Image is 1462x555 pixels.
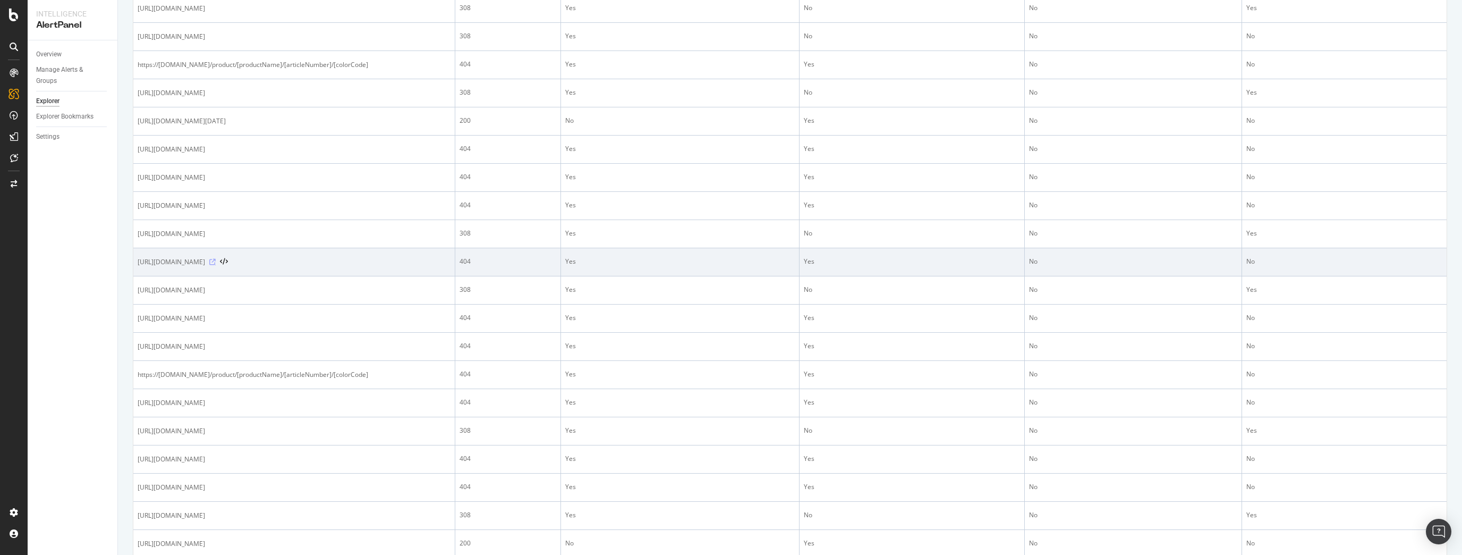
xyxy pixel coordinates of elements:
[1246,172,1442,182] div: No
[1029,398,1237,407] div: No
[1246,482,1442,492] div: No
[565,539,795,548] div: No
[460,200,556,210] div: 404
[565,229,795,238] div: Yes
[460,60,556,69] div: 404
[1029,31,1237,41] div: No
[460,3,556,13] div: 308
[804,88,1020,97] div: No
[804,60,1020,69] div: Yes
[138,369,368,380] span: https://[DOMAIN_NAME]/product/[productName]/[articleNumber]/[colorCode]
[804,31,1020,41] div: No
[804,200,1020,210] div: Yes
[565,257,795,266] div: Yes
[460,482,556,492] div: 404
[804,116,1020,125] div: Yes
[138,3,205,14] span: [URL][DOMAIN_NAME]
[138,172,205,183] span: [URL][DOMAIN_NAME]
[1029,172,1237,182] div: No
[138,200,205,211] span: [URL][DOMAIN_NAME]
[220,258,228,266] button: View HTML Source
[460,398,556,407] div: 404
[804,482,1020,492] div: Yes
[36,96,59,107] div: Explorer
[804,398,1020,407] div: Yes
[1246,313,1442,323] div: No
[565,200,795,210] div: Yes
[138,116,226,127] span: [URL][DOMAIN_NAME][DATE]
[36,64,110,87] a: Manage Alerts & Groups
[138,60,368,70] span: https://[DOMAIN_NAME]/product/[productName]/[articleNumber]/[colorCode]
[804,144,1020,154] div: Yes
[460,257,556,266] div: 404
[804,426,1020,435] div: No
[460,116,556,125] div: 200
[1029,454,1237,464] div: No
[138,482,205,493] span: [URL][DOMAIN_NAME]
[565,285,795,295] div: Yes
[565,31,795,41] div: Yes
[804,3,1020,13] div: No
[138,426,205,436] span: [URL][DOMAIN_NAME]
[138,313,205,324] span: [URL][DOMAIN_NAME]
[1246,369,1442,379] div: No
[1246,426,1442,435] div: Yes
[1029,539,1237,548] div: No
[1246,229,1442,238] div: Yes
[1246,200,1442,210] div: No
[460,31,556,41] div: 308
[460,313,556,323] div: 404
[565,144,795,154] div: Yes
[138,285,205,296] span: [URL][DOMAIN_NAME]
[1246,88,1442,97] div: Yes
[565,172,795,182] div: Yes
[1029,369,1237,379] div: No
[1246,398,1442,407] div: No
[804,229,1020,238] div: No
[460,229,556,238] div: 308
[1246,454,1442,464] div: No
[565,116,795,125] div: No
[460,172,556,182] div: 404
[138,398,205,408] span: [URL][DOMAIN_NAME]
[36,64,100,87] div: Manage Alerts & Groups
[565,398,795,407] div: Yes
[36,49,62,60] div: Overview
[460,454,556,464] div: 404
[138,257,205,267] span: [URL][DOMAIN_NAME]
[1246,31,1442,41] div: No
[1029,285,1237,295] div: No
[36,111,110,122] a: Explorer Bookmarks
[565,60,795,69] div: Yes
[565,88,795,97] div: Yes
[1246,539,1442,548] div: No
[36,131,59,142] div: Settings
[565,454,795,464] div: Yes
[1246,60,1442,69] div: No
[565,482,795,492] div: Yes
[1029,482,1237,492] div: No
[1246,3,1442,13] div: Yes
[209,259,216,265] a: Visit Online Page
[1426,519,1451,544] div: Open Intercom Messenger
[565,313,795,323] div: Yes
[1029,313,1237,323] div: No
[1029,200,1237,210] div: No
[565,341,795,351] div: Yes
[804,257,1020,266] div: Yes
[460,144,556,154] div: 404
[1029,3,1237,13] div: No
[804,454,1020,464] div: Yes
[1246,116,1442,125] div: No
[804,510,1020,520] div: No
[1029,116,1237,125] div: No
[804,539,1020,548] div: Yes
[460,426,556,435] div: 308
[460,369,556,379] div: 404
[1246,144,1442,154] div: No
[1029,88,1237,97] div: No
[138,341,205,352] span: [URL][DOMAIN_NAME]
[565,426,795,435] div: Yes
[565,3,795,13] div: Yes
[1246,341,1442,351] div: No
